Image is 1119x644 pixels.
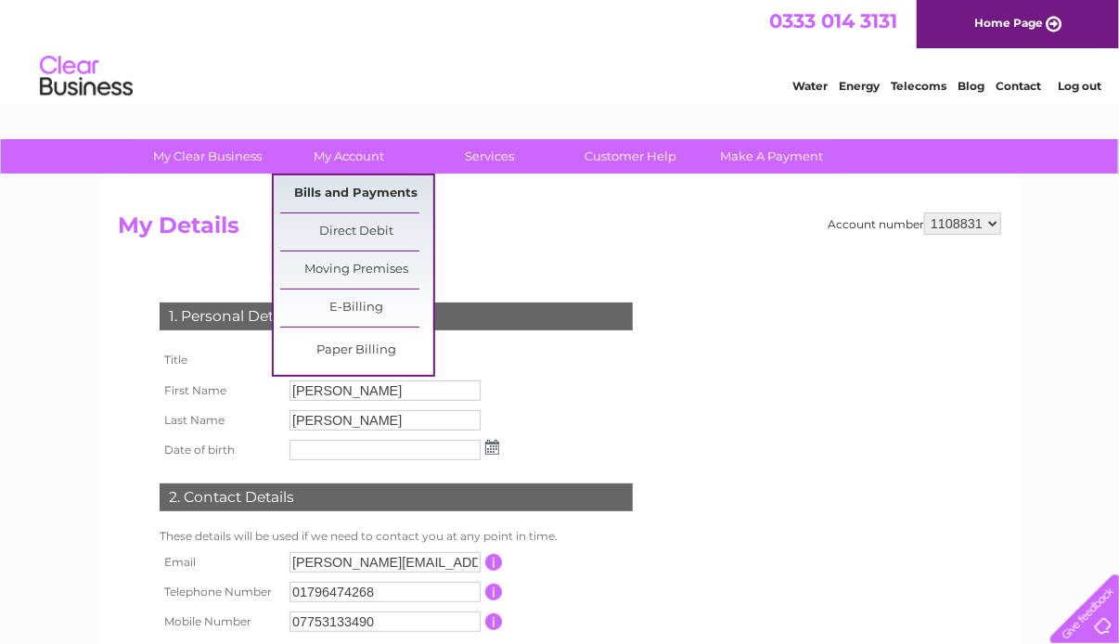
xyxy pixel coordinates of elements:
input: Information [485,554,503,571]
a: E-Billing [280,290,433,327]
a: 0333 014 3131 [769,9,897,32]
a: My Clear Business [132,139,285,174]
div: Clear Business is a trading name of Verastar Limited (registered in [GEOGRAPHIC_DATA] No. 3667643... [122,10,999,90]
a: Make A Payment [696,139,849,174]
input: Information [485,613,503,630]
a: Direct Debit [280,213,433,251]
input: Information [485,584,503,600]
a: Log out [1058,79,1101,93]
a: Services [414,139,567,174]
a: Telecoms [891,79,946,93]
th: Title [155,344,285,376]
a: My Account [273,139,426,174]
img: ... [485,440,499,455]
th: Email [155,547,285,577]
th: First Name [155,376,285,406]
div: 1. Personal Details [160,303,633,330]
th: Telephone Number [155,577,285,607]
h2: My Details [118,213,1001,248]
a: Customer Help [555,139,708,174]
th: Last Name [155,406,285,435]
a: Bills and Payments [280,175,433,213]
img: logo.png [39,48,134,105]
th: Mobile Number [155,607,285,637]
a: Paper Billing [280,332,433,369]
a: Moving Premises [280,251,433,289]
td: These details will be used if we need to contact you at any point in time. [155,525,637,547]
a: Blog [958,79,984,93]
a: Energy [839,79,880,93]
a: Water [792,79,828,93]
th: Date of birth [155,435,285,465]
div: Account number [828,213,1001,235]
a: Contact [996,79,1041,93]
div: 2. Contact Details [160,483,633,511]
